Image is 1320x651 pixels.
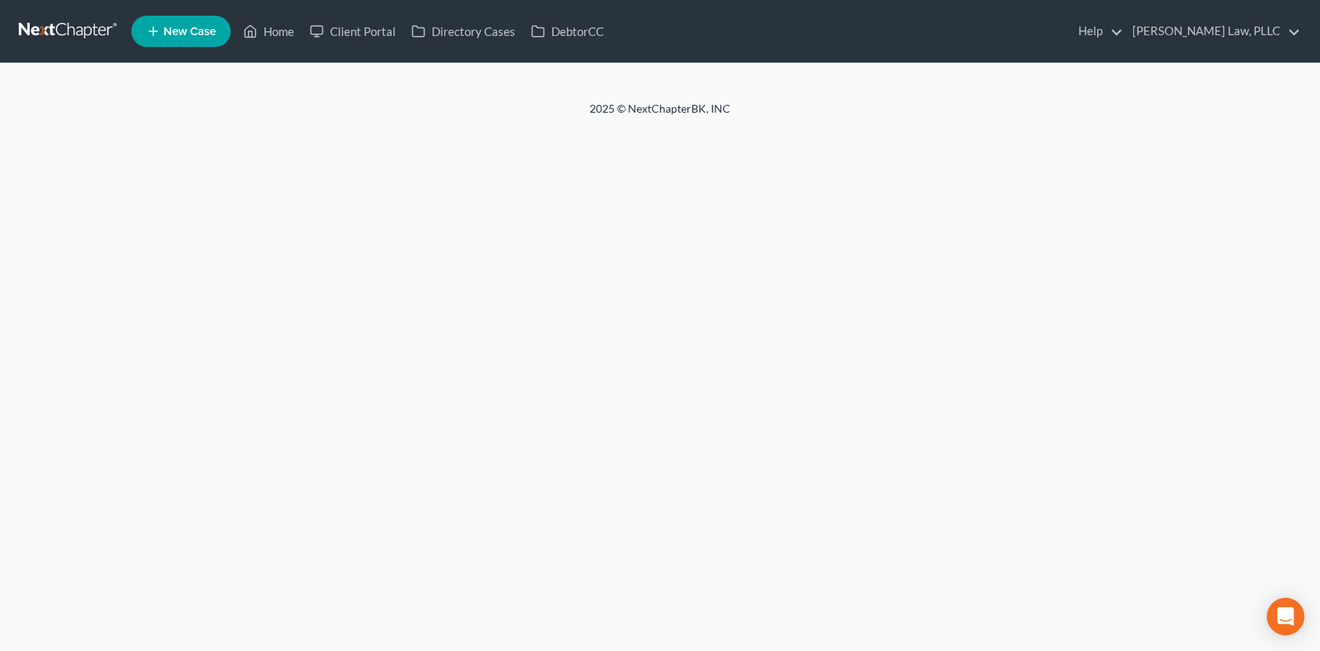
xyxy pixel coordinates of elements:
a: Directory Cases [404,17,523,45]
a: [PERSON_NAME] Law, PLLC [1125,17,1300,45]
a: Help [1071,17,1123,45]
new-legal-case-button: New Case [131,16,231,47]
a: Home [235,17,302,45]
a: DebtorCC [523,17,612,45]
div: 2025 © NextChapterBK, INC [214,101,1106,129]
a: Client Portal [302,17,404,45]
div: Open Intercom Messenger [1267,598,1304,635]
